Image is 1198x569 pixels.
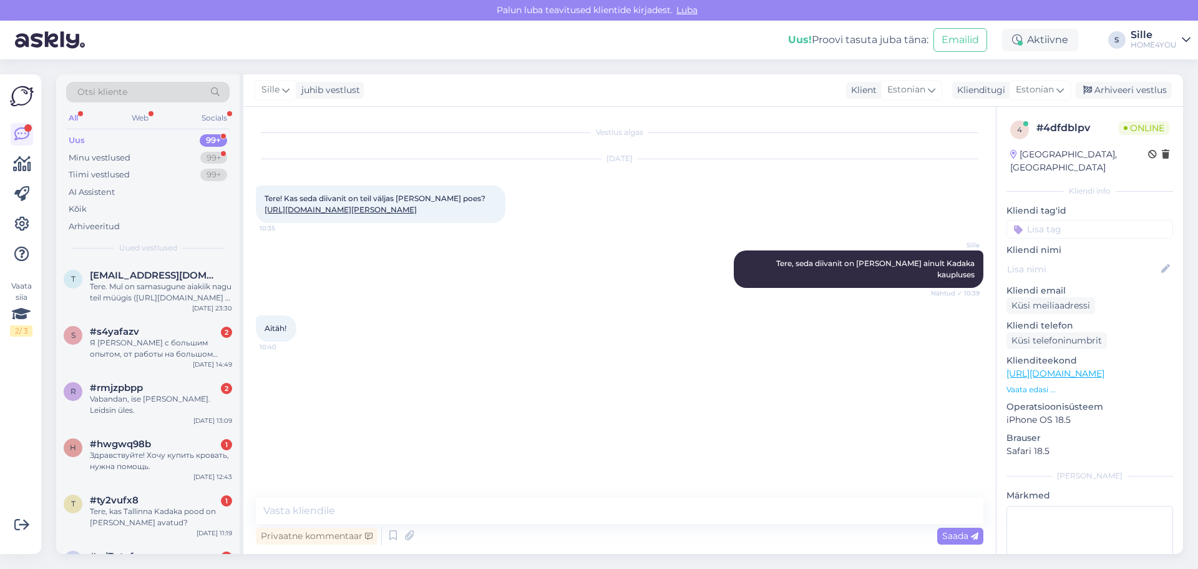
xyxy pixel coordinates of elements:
[261,83,280,97] span: Sille
[90,506,232,528] div: Tere, kas Tallinna Kadaka pood on [PERSON_NAME] avatud?
[952,84,1005,97] div: Klienditugi
[1006,470,1173,482] div: [PERSON_NAME]
[1010,148,1148,174] div: [GEOGRAPHIC_DATA], [GEOGRAPHIC_DATA]
[69,186,115,199] div: AI Assistent
[1036,121,1119,136] div: # 4dfdblpv
[221,495,232,507] div: 1
[931,289,980,298] span: Nähtud ✓ 10:39
[1108,31,1126,49] div: S
[129,110,151,126] div: Web
[933,240,980,250] span: Sille
[70,443,76,452] span: h
[10,84,34,108] img: Askly Logo
[256,153,983,164] div: [DATE]
[788,34,812,46] b: Uus!
[776,259,976,279] span: Tere, seda diivanit on [PERSON_NAME] ainult Kadaka kaupluses
[256,127,983,138] div: Vestlus algas
[1006,489,1173,502] p: Märkmed
[1006,244,1173,257] p: Kliendi nimi
[192,304,232,313] div: [DATE] 23:30
[193,472,232,482] div: [DATE] 12:43
[90,326,139,337] span: #s4yafazv
[1006,284,1173,297] p: Kliendi email
[221,439,232,450] div: 1
[265,324,286,333] span: Aitäh!
[1006,354,1173,367] p: Klienditeekond
[673,4,701,16] span: Luba
[221,383,232,394] div: 2
[1006,319,1173,332] p: Kliendi telefon
[1006,400,1173,413] p: Operatsioonisüsteem
[1006,368,1104,379] a: [URL][DOMAIN_NAME]
[221,327,232,338] div: 2
[1006,445,1173,458] p: Safari 18.5
[71,330,75,340] span: s
[846,84,877,97] div: Klient
[265,205,417,214] a: [URL][DOMAIN_NAME][PERSON_NAME]
[90,382,143,393] span: #rmjzpbpp
[256,528,377,545] div: Privaatne kommentaar
[119,242,177,254] span: Uued vestlused
[1006,332,1107,349] div: Küsi telefoninumbrit
[221,552,232,563] div: 1
[77,86,127,99] span: Otsi kliente
[1007,262,1159,276] input: Lisa nimi
[1131,30,1191,50] a: SilleHOME4YOU
[90,337,232,360] div: Я [PERSON_NAME] с большим опытом, от работы на большом прозизводстве до собственного ателье
[1017,125,1022,134] span: 4
[90,281,232,304] div: Tere. Mul on samasugune aiakiik nagu teil müügis ([URL][DOMAIN_NAME] ). [PERSON_NAME] uusi istmek...
[69,220,120,233] div: Arhiveeritud
[69,169,130,181] div: Tiimi vestlused
[942,530,978,542] span: Saada
[193,416,232,425] div: [DATE] 13:09
[1131,30,1177,40] div: Sille
[197,528,232,538] div: [DATE] 11:19
[69,152,130,164] div: Minu vestlused
[200,134,227,147] div: 99+
[265,194,485,214] span: Tere! Kas seda diivanit on teil väljas [PERSON_NAME] poes?
[933,28,987,52] button: Emailid
[1016,83,1054,97] span: Estonian
[90,450,232,472] div: Здравствуйте! Хочу купить кровать, нужна помощь.
[10,280,32,337] div: Vaata siia
[10,325,32,337] div: 2 / 3
[1006,220,1173,239] input: Lisa tag
[1006,413,1173,427] p: iPhone OS 18.5
[69,134,85,147] div: Uus
[69,203,87,215] div: Kõik
[193,360,232,369] div: [DATE] 14:49
[1076,82,1172,99] div: Arhiveeri vestlus
[199,110,230,126] div: Socials
[260,342,306,352] span: 10:40
[90,270,220,281] span: tambet1@gmail.com
[71,499,75,508] span: t
[1131,40,1177,50] div: HOME4YOU
[90,495,139,506] span: #ty2vufx8
[788,32,928,47] div: Proovi tasuta juba täna:
[1002,29,1078,51] div: Aktiivne
[200,169,227,181] div: 99+
[71,274,75,284] span: t
[1006,432,1173,445] p: Brauser
[1006,297,1095,314] div: Küsi meiliaadressi
[296,84,360,97] div: juhib vestlust
[1006,204,1173,217] p: Kliendi tag'id
[200,152,227,164] div: 99+
[90,438,151,450] span: #hwgwq98b
[1119,121,1169,135] span: Online
[1006,384,1173,395] p: Vaata edasi ...
[66,110,80,126] div: All
[71,387,76,396] span: r
[887,83,925,97] span: Estonian
[1006,186,1173,197] div: Kliendi info
[90,551,139,562] span: #wj7ntgfc
[90,393,232,416] div: Vabandan, ise [PERSON_NAME]. Leidsin üles.
[260,224,306,233] span: 10:35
